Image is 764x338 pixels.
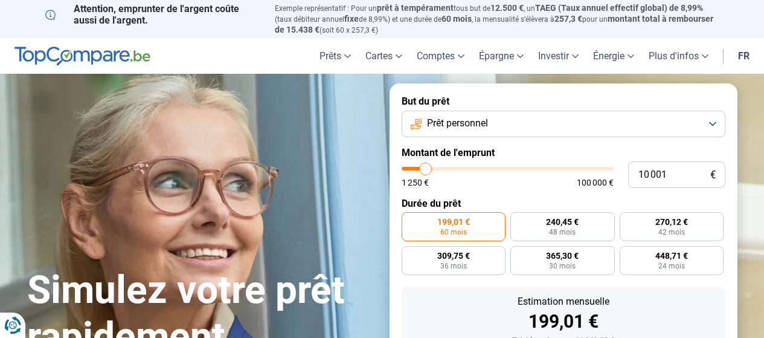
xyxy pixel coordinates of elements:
span: 30 mois [549,262,576,270]
span: 100 000 € [577,178,614,187]
a: Investir [531,38,586,74]
span: 1 250 € [402,178,429,187]
span: fixe [344,14,359,24]
a: Comptes [409,38,472,74]
span: 36 mois [440,262,467,270]
span: 48 mois [549,229,576,236]
span: 257,3 € [554,14,582,24]
a: fr [731,38,757,74]
label: Montant de l'emprunt [402,147,725,158]
span: 60 mois [441,14,472,24]
img: TopCompare [14,47,150,66]
p: Exemple représentatif : Pour un tous but de , un (taux débiteur annuel de 8,99%) et une durée de ... [275,3,719,35]
span: Prêt personnel [427,117,488,130]
span: 448,71 € [655,252,688,260]
a: Énergie [586,38,641,74]
span: 365,30 € [546,252,579,260]
a: Épargne [472,38,531,74]
span: prêt à tempérament [377,3,454,13]
span: 42 mois [658,229,685,236]
span: montant total à rembourser de 15.438 € [275,14,713,34]
span: 240,45 € [546,218,579,226]
span: 12.500 € [490,3,524,13]
label: Durée du prêt [402,198,725,209]
span: 199,01 € [437,218,470,226]
div: Estimation mensuelle [411,297,716,307]
a: Cartes [358,38,409,74]
a: Prêts [312,38,358,74]
span: 60 mois [440,229,467,236]
label: But du prêt [402,96,725,107]
span: TAEG (Taux annuel effectif global) de 8,99% [535,3,703,13]
button: Prêt personnel [402,111,725,137]
span: € [710,170,716,180]
p: Attention, emprunter de l'argent coûte aussi de l'argent. [45,3,260,26]
span: 270,12 € [655,218,688,226]
span: 309,75 € [437,252,470,260]
span: 24 mois [658,262,685,270]
a: Plus d'infos [641,38,716,74]
div: 199,01 € [411,313,716,331]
